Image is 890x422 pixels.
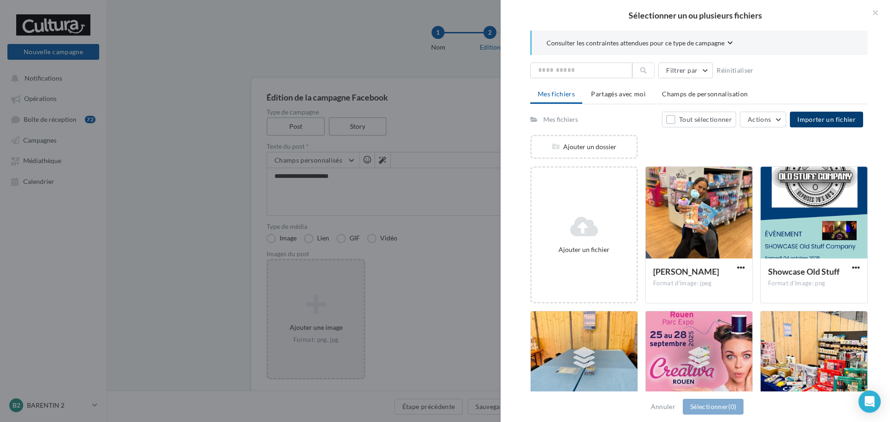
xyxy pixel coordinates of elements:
[647,401,679,412] button: Annuler
[547,38,733,50] button: Consulter les contraintes attendues pour ce type de campagne
[532,142,636,151] div: Ajouter un dossier
[653,279,745,288] div: Format d'image: jpeg
[535,245,633,254] div: Ajouter un fichier
[543,115,578,124] div: Mes fichiers
[858,391,881,413] div: Open Intercom Messenger
[662,112,736,127] button: Tout sélectionner
[768,279,860,288] div: Format d'image: png
[713,65,757,76] button: Réinitialiser
[662,90,748,98] span: Champs de personnalisation
[591,90,646,98] span: Partagés avec moi
[547,38,725,48] span: Consulter les contraintes attendues pour ce type de campagne
[728,403,736,410] span: (0)
[748,115,771,123] span: Actions
[768,266,839,277] span: Showcase Old Stuff
[515,11,875,19] h2: Sélectionner un ou plusieurs fichiers
[790,112,863,127] button: Importer un fichier
[653,266,719,277] span: caro diddl
[797,115,856,123] span: Importer un fichier
[658,63,713,78] button: Filtrer par
[740,112,786,127] button: Actions
[683,399,744,415] button: Sélectionner(0)
[538,90,575,98] span: Mes fichiers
